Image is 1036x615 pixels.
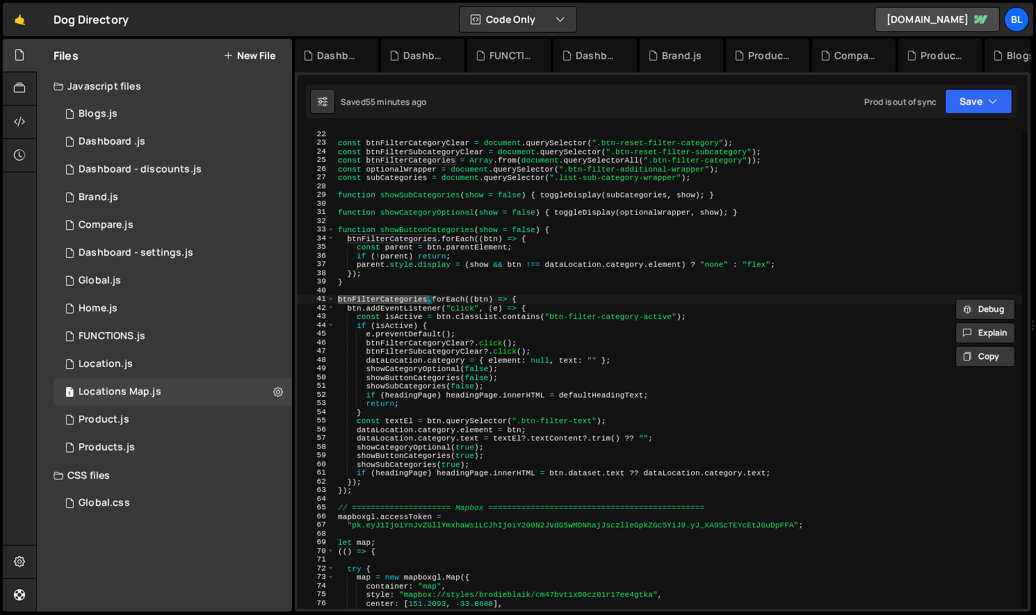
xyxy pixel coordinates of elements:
div: 16220/44319.js [54,295,292,322]
div: 16220/43680.js [54,378,292,406]
div: 57 [298,434,335,443]
div: 41 [298,295,335,304]
div: 35 [298,243,335,252]
div: Brand.js [79,191,118,204]
div: 60 [298,460,335,469]
div: Dashboard - settings.js [576,49,620,63]
div: 16220/44476.js [54,239,292,267]
div: Product.js [79,413,129,426]
a: Bl [1004,7,1029,32]
div: 29 [298,190,335,199]
div: Dashboard .js [403,49,448,63]
div: 27 [298,173,335,182]
button: New File [223,50,275,61]
div: Global.css [79,497,130,509]
button: Save [945,89,1012,114]
div: Global.js [79,274,121,287]
div: 55 minutes ago [366,96,426,108]
div: 16220/46559.js [54,128,292,156]
button: Code Only [460,7,576,32]
div: 42 [298,304,335,313]
div: Compare.js [79,219,133,231]
div: 61 [298,468,335,477]
div: 67 [298,520,335,530]
div: Saved [341,96,426,108]
div: 76 [298,599,335,608]
div: 16220/46573.js [54,156,292,183]
div: 36 [298,252,335,261]
div: 16220/44321.js [54,100,292,128]
div: FUNCTIONS.js [79,330,145,343]
div: 46 [298,338,335,347]
div: Blogs.js [79,108,118,120]
div: 49 [298,364,335,373]
div: Brand.js [662,49,702,63]
div: 25 [298,156,335,165]
a: 🤙 [3,3,37,36]
div: 30 [298,199,335,208]
div: 64 [298,495,335,504]
div: 71 [298,555,335,564]
div: Products.js [79,441,135,454]
div: 59 [298,451,335,460]
div: 23 [298,138,335,147]
div: 16220/44393.js [54,406,292,434]
div: 54 [298,408,335,417]
div: Compare.js [834,49,879,63]
div: 62 [298,477,335,486]
div: Javascript files [37,72,292,100]
div: 16220/44394.js [54,183,292,211]
div: 68 [298,530,335,539]
div: Product.js [748,49,793,63]
div: Location.js [79,358,133,370]
div: Products.js [921,49,965,63]
div: 66 [298,512,335,521]
button: Copy [955,346,1015,367]
div: 72 [298,564,335,573]
div: 28 [298,182,335,191]
div: 16220/43682.css [54,489,292,517]
div: 50 [298,373,335,382]
button: Explain [955,322,1015,343]
div: Home.js [79,302,118,315]
div: 38 [298,269,335,278]
div: 52 [298,391,335,400]
: 16220/43679.js [54,350,292,378]
h2: Files [54,48,79,63]
div: 33 [298,225,335,234]
div: 34 [298,234,335,243]
div: 55 [298,416,335,425]
div: Dog Directory [54,11,129,28]
div: 48 [298,356,335,365]
div: 37 [298,260,335,269]
span: 1 [65,388,74,399]
div: 16220/44324.js [54,434,292,461]
div: 73 [298,573,335,582]
div: CSS files [37,461,292,489]
div: 63 [298,486,335,495]
div: 69 [298,538,335,547]
div: 16220/43681.js [54,267,292,295]
div: 16220/44328.js [54,211,292,239]
div: FUNCTIONS.js [489,49,534,63]
div: 40 [298,286,335,295]
div: 56 [298,425,335,434]
div: 22 [298,130,335,139]
div: 58 [298,443,335,452]
div: 47 [298,347,335,356]
div: Locations Map.js [79,386,161,398]
div: 26 [298,165,335,174]
div: 43 [298,312,335,321]
div: 45 [298,329,335,338]
div: 51 [298,382,335,391]
div: 16220/44477.js [54,322,292,350]
div: 44 [298,321,335,330]
div: 65 [298,503,335,512]
div: Dashboard - discounts.js [317,49,362,63]
div: 31 [298,208,335,217]
div: 70 [298,547,335,556]
div: Prod is out of sync [864,96,937,108]
div: Dashboard .js [79,136,145,148]
div: 39 [298,277,335,286]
